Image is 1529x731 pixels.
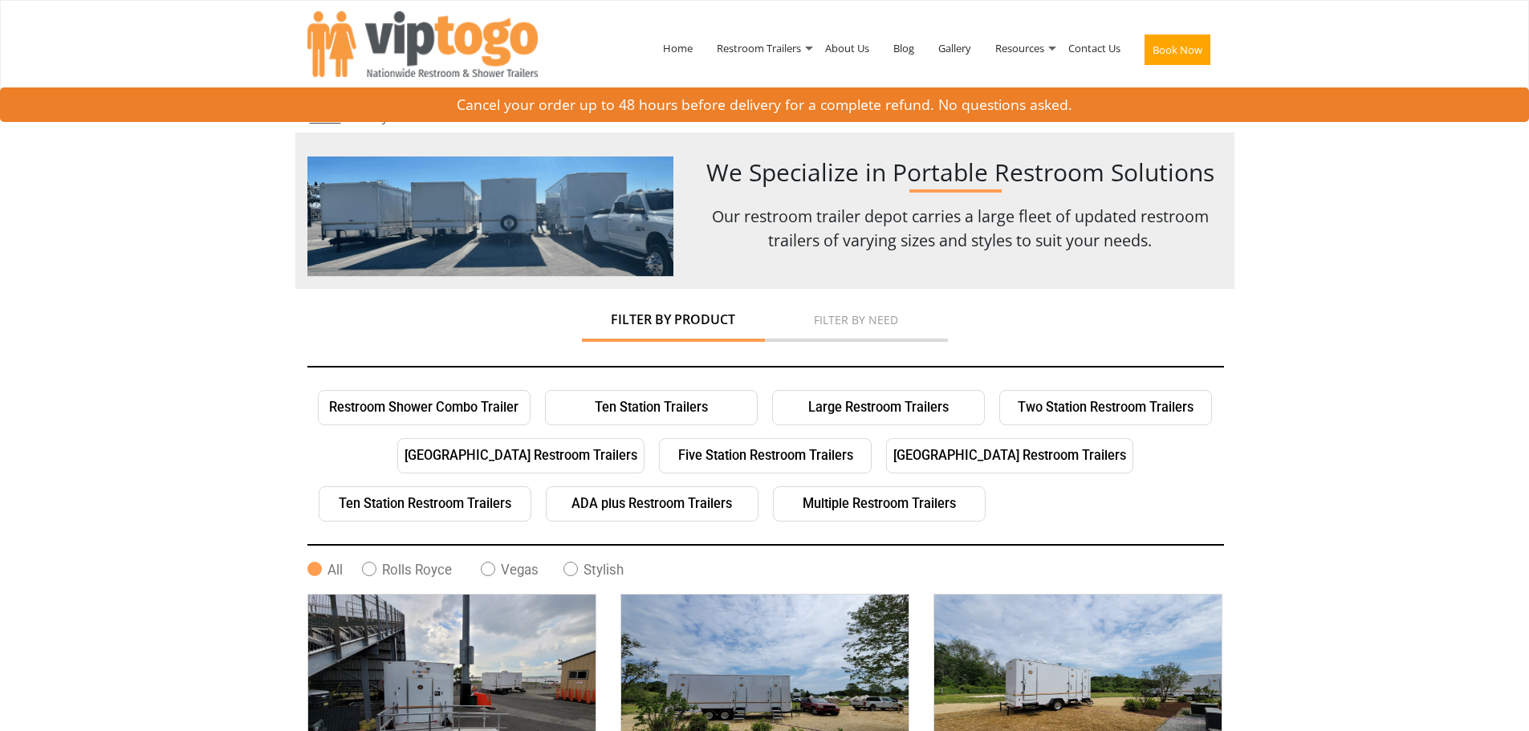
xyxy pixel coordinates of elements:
[926,6,983,90] a: Gallery
[582,305,765,327] a: Filter by Product
[698,205,1222,253] p: Our restroom trailer depot carries a large fleet of updated restroom trailers of varying sizes an...
[1145,35,1210,65] button: Book Now
[362,562,481,578] label: Rolls Royce
[999,390,1212,425] a: Two Station Restroom Trailers
[705,6,813,90] a: Restroom Trailers
[397,438,645,473] a: [GEOGRAPHIC_DATA] Restroom Trailers
[563,562,655,578] label: Stylish
[307,11,538,77] img: VIPTOGO
[1133,6,1222,99] a: Book Now
[308,678,596,693] a: ADA Plus Two Station Restroom Trailer, at a football field
[651,6,705,90] a: Home
[319,486,531,522] a: Ten Station Restroom Trailers
[350,110,388,125] a: Gallery
[813,6,881,90] a: About Us
[307,562,362,578] label: All
[765,305,948,327] a: Filter by Need
[983,6,1056,90] a: Resources
[481,562,563,578] label: Vegas
[1056,6,1133,90] a: Contact Us
[772,390,985,425] a: Large Restroom Trailers
[698,156,1222,189] h1: We Specialize in Portable Restroom Solutions
[621,678,909,693] a: Six Station Combo Restroom Trailers, in campsite
[307,156,675,277] img: trailer-images.png
[310,110,341,125] a: Home
[934,678,1222,693] a: Three Station Restroom Trailer, at outdoor event
[545,390,758,425] a: Ten Station Trailers
[659,438,872,473] a: Five Station Restroom Trailers
[773,486,986,522] a: Multiple Restroom Trailers
[318,390,531,425] a: Restroom Shower Combo Trailer
[546,486,758,522] a: ADA plus Restroom Trailers
[881,6,926,90] a: Blog
[886,438,1133,473] a: [GEOGRAPHIC_DATA] Restroom Trailers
